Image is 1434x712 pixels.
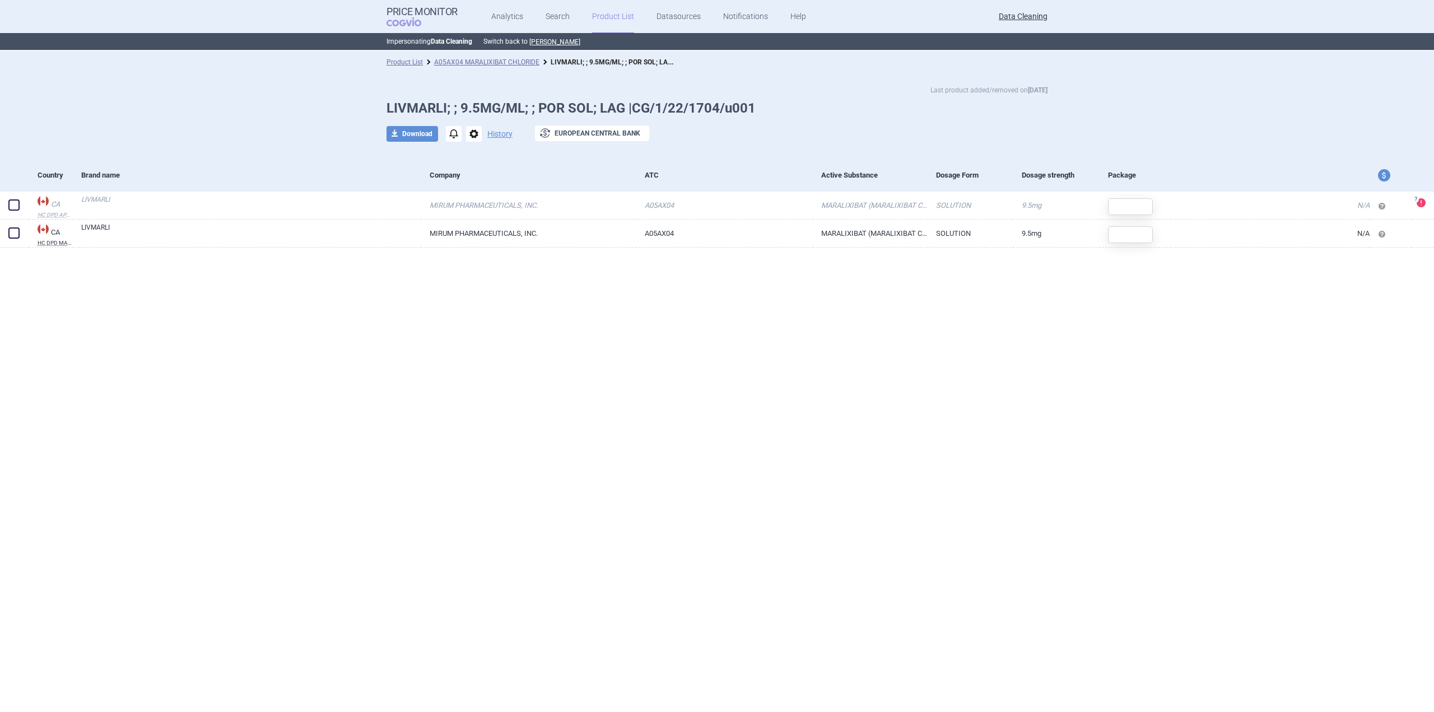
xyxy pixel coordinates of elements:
p: Impersonating Switch back to [387,33,1047,50]
li: Product List [387,57,423,68]
span: ? [1412,196,1419,203]
a: LIVMARLI [81,222,421,243]
div: Company [430,161,636,189]
a: CACAHC DPD MARKETED [29,222,73,246]
img: Canada [38,224,49,235]
strong: Price Monitor [387,6,458,17]
a: 9.5MG [1013,220,1100,247]
a: N/A [1171,220,1370,247]
div: Brand name [81,161,421,189]
a: SOLUTION [928,192,1014,219]
strong: [DATE] [1028,86,1047,94]
li: LIVMARLI; ; 9.5MG/ML; ; POR SOL; LAG |CG/1/22/1704/u001 [539,57,674,68]
a: CACAHC DPD APPROVED [29,194,73,218]
li: A05AX04 MARALIXIBAT CHLORIDE [423,57,539,68]
abbr: HC DPD APPROVED — Drug Product Database (DPD) published by Health Canada, Government of Canada [38,212,73,218]
a: MARALIXIBAT (MARALIXIBAT CHLORIDE) [813,220,928,247]
div: Dosage strength [1022,161,1100,189]
div: ATC [645,161,813,189]
a: A05AX04 MARALIXIBAT CHLORIDE [434,58,539,66]
a: Price MonitorCOGVIO [387,6,458,27]
div: Country [38,161,73,189]
button: Download [387,126,438,142]
button: European Central Bank [535,125,649,141]
strong: Data Cleaning [431,38,472,45]
a: 9.5MG [1013,192,1100,219]
div: Package [1108,161,1171,189]
span: COGVIO [387,17,437,26]
p: Last product added/removed on [930,85,1047,96]
a: N/A [1171,192,1370,219]
a: LIVMARLI [81,194,421,215]
a: MIRUM PHARMACEUTICALS, INC. [421,192,636,219]
a: A05AX04 [636,220,813,247]
a: A05AX04 [636,192,813,219]
div: Active Substance [821,161,928,189]
a: ? [1417,198,1430,207]
img: Canada [38,196,49,207]
a: MIRUM PHARMACEUTICALS, INC. [421,220,636,247]
div: Dosage Form [936,161,1014,189]
abbr: HC DPD MARKETED — Drug Product Database (DPD) published by Health Canada, Government of Canada [38,240,73,246]
button: [PERSON_NAME] [529,38,580,46]
h1: LIVMARLI; ; 9.5MG/ML; ; POR SOL; LAG |CG/1/22/1704/u001 [387,100,1047,117]
button: History [487,130,513,138]
a: MARALIXIBAT (MARALIXIBAT CHLORIDE) [813,192,928,219]
a: Product List [387,58,423,66]
strong: LIVMARLI; ; 9.5MG/ML; ; POR SOL; LAG |CG/1/22/1704/u001 [551,56,737,67]
a: SOLUTION [928,220,1014,247]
